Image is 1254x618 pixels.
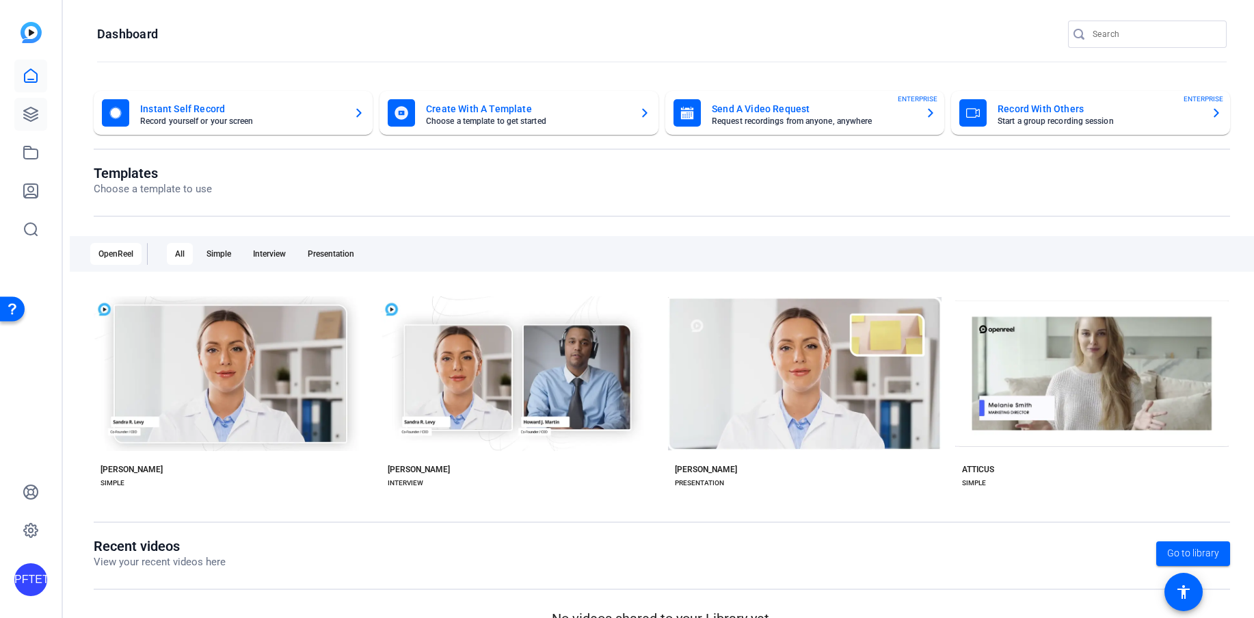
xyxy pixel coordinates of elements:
[1167,546,1219,561] span: Go to library
[675,478,724,489] div: PRESENTATION
[388,464,450,475] div: [PERSON_NAME]
[1184,94,1223,104] span: ENTERPRISE
[94,181,212,197] p: Choose a template to use
[962,464,994,475] div: ATTICUS
[998,101,1200,117] mat-card-title: Record With Others
[90,243,142,265] div: OpenReel
[94,91,373,135] button: Instant Self RecordRecord yourself or your screen
[665,91,944,135] button: Send A Video RequestRequest recordings from anyone, anywhereENTERPRISE
[94,538,226,554] h1: Recent videos
[21,22,42,43] img: blue-gradient.svg
[140,101,343,117] mat-card-title: Instant Self Record
[951,91,1230,135] button: Record With OthersStart a group recording sessionENTERPRISE
[388,478,423,489] div: INTERVIEW
[675,464,737,475] div: [PERSON_NAME]
[898,94,937,104] span: ENTERPRISE
[97,26,158,42] h1: Dashboard
[245,243,294,265] div: Interview
[1093,26,1216,42] input: Search
[712,117,914,125] mat-card-subtitle: Request recordings from anyone, anywhere
[94,165,212,181] h1: Templates
[1175,584,1192,600] mat-icon: accessibility
[1156,541,1230,566] a: Go to library
[962,478,986,489] div: SIMPLE
[426,101,628,117] mat-card-title: Create With A Template
[167,243,193,265] div: All
[998,117,1200,125] mat-card-subtitle: Start a group recording session
[198,243,239,265] div: Simple
[14,563,47,596] div: PFTETOAI
[101,464,163,475] div: [PERSON_NAME]
[299,243,362,265] div: Presentation
[379,91,658,135] button: Create With A TemplateChoose a template to get started
[712,101,914,117] mat-card-title: Send A Video Request
[426,117,628,125] mat-card-subtitle: Choose a template to get started
[101,478,124,489] div: SIMPLE
[140,117,343,125] mat-card-subtitle: Record yourself or your screen
[94,554,226,570] p: View your recent videos here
